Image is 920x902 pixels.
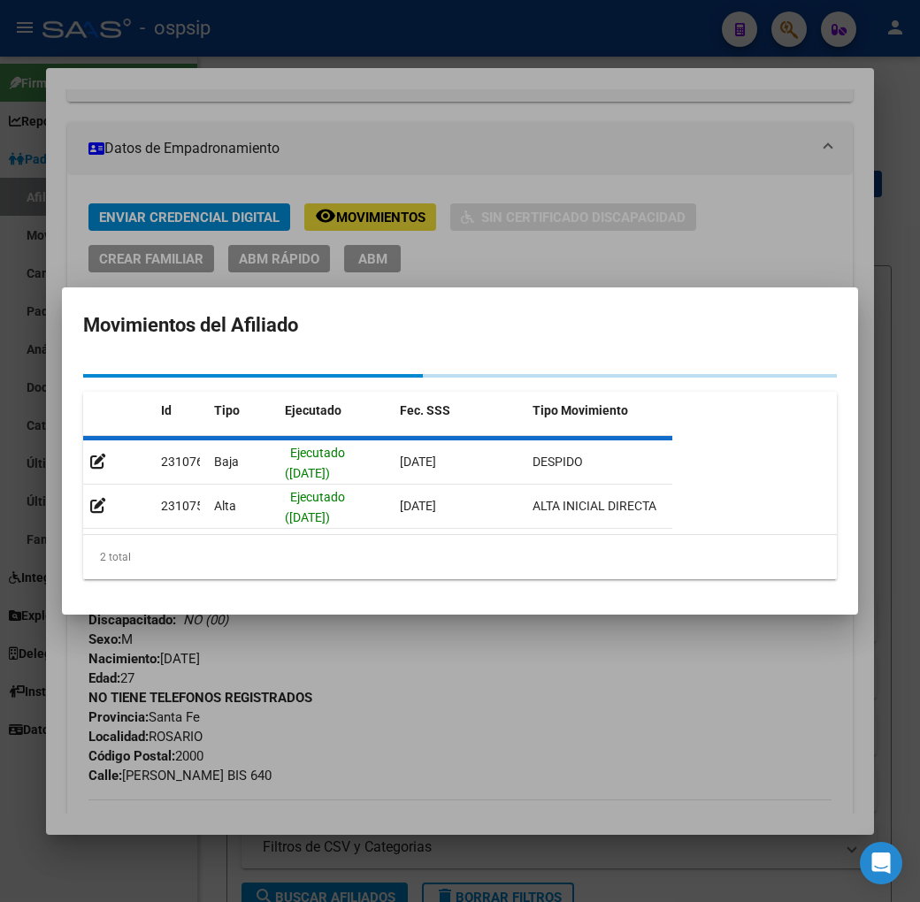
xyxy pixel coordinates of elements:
[533,403,628,417] span: Tipo Movimiento
[533,455,583,469] span: DESPIDO
[214,455,239,469] span: Baja
[400,499,436,513] span: [DATE]
[285,403,341,417] span: Ejecutado
[400,455,436,469] span: [DATE]
[400,403,450,417] span: Fec. SSS
[285,446,345,480] span: Ejecutado ([DATE])
[278,392,393,430] datatable-header-cell: Ejecutado
[860,842,902,884] div: Open Intercom Messenger
[525,392,685,430] datatable-header-cell: Tipo Movimiento
[214,499,236,513] span: Alta
[533,499,656,513] span: ALTA INICIAL DIRECTA
[161,499,203,513] span: 231075
[83,535,837,579] div: 2 total
[393,392,525,430] datatable-header-cell: Fec. SSS
[214,403,240,417] span: Tipo
[83,309,837,342] h2: Movimientos del Afiliado
[161,455,203,469] span: 231076
[207,392,278,430] datatable-header-cell: Tipo
[154,392,207,430] datatable-header-cell: Id
[161,403,172,417] span: Id
[285,490,345,524] span: Ejecutado ([DATE])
